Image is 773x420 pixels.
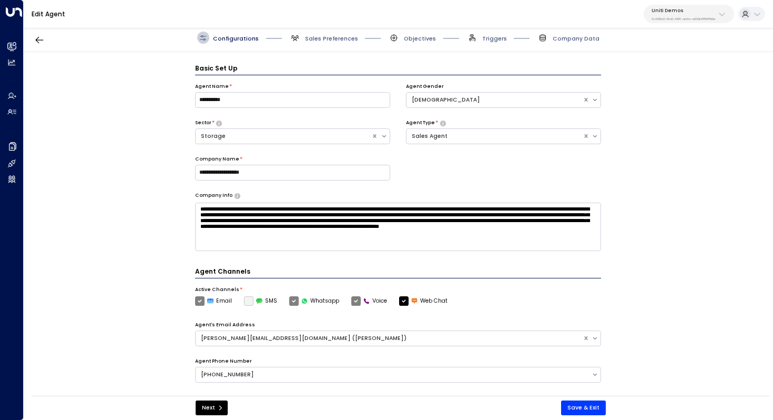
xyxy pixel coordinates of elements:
[201,132,367,141] div: Storage
[440,121,446,126] button: Select whether your copilot will handle inquiries directly from leads or from brokers representin...
[32,9,65,18] a: Edit Agent
[406,83,444,91] label: Agent Gender
[195,156,239,163] label: Company Name
[201,334,577,343] div: [PERSON_NAME][EMAIL_ADDRESS][DOMAIN_NAME] ([PERSON_NAME])
[195,83,229,91] label: Agent Name
[412,96,577,104] div: [DEMOGRAPHIC_DATA]
[195,286,239,294] label: Active Channels
[305,35,358,43] span: Sales Preferences
[561,401,606,415] button: Save & Exit
[201,371,586,379] div: [PHONE_NUMBER]
[216,121,222,126] button: Select whether your copilot will handle inquiries directly from leads or from brokers representin...
[195,192,232,199] label: Company Info
[404,35,436,43] span: Objectives
[195,267,602,278] h4: Agent Channels
[482,35,507,43] span: Triggers
[195,358,252,365] label: Agent Phone Number
[195,296,232,306] label: Email
[195,119,211,127] label: Sector
[196,401,228,415] button: Next
[406,119,435,127] label: Agent Type
[412,132,577,141] div: Sales Agent
[289,296,340,306] label: Whatsapp
[244,296,278,306] label: SMS
[213,35,259,43] span: Configurations
[399,296,448,306] label: Web Chat
[652,17,716,21] p: 4c025b01-9fa0-46ff-ab3a-a620b886896e
[235,193,240,198] button: Provide a brief overview of your company, including your industry, products or services, and any ...
[553,35,599,43] span: Company Data
[244,296,278,306] div: To activate this channel, please go to the Integrations page
[644,5,734,23] button: Uniti Demos4c025b01-9fa0-46ff-ab3a-a620b886896e
[195,322,255,329] label: Agent's Email Address
[351,296,388,306] label: Voice
[195,64,602,75] h3: Basic Set Up
[652,7,716,14] p: Uniti Demos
